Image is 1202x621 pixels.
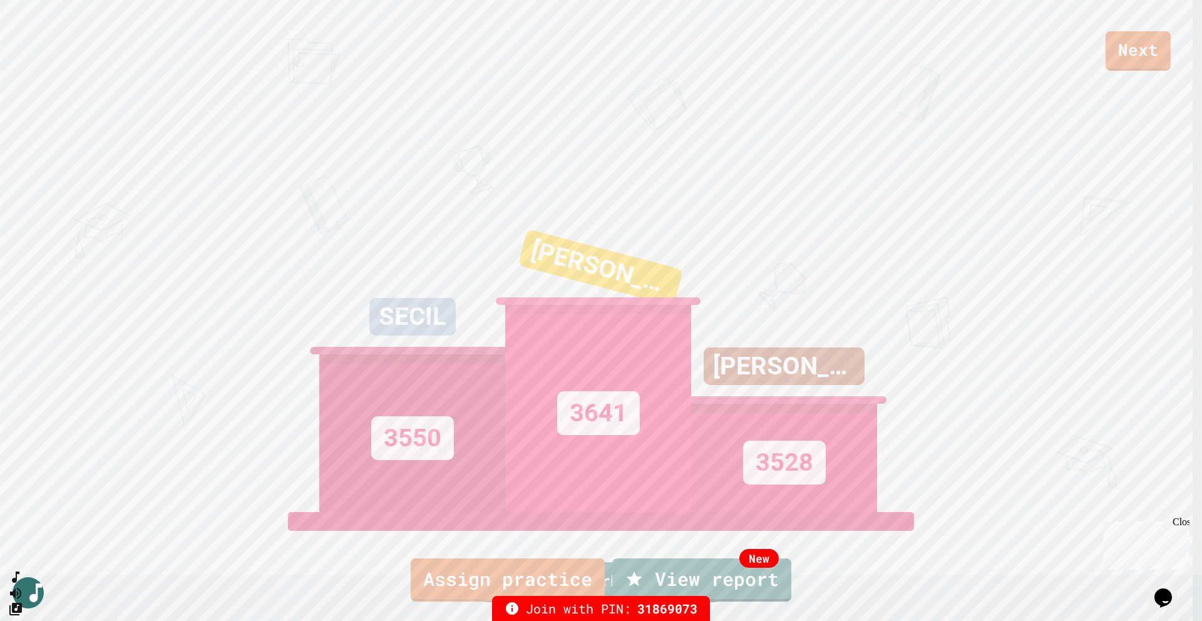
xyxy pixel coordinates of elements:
div: SECIL [369,298,456,336]
div: 3550 [371,416,454,460]
div: Join with PIN: [492,596,710,621]
iframe: chat widget [1149,571,1189,608]
span: 31869073 [637,599,697,618]
a: Assign practice [411,558,605,602]
a: Next [1106,31,1171,71]
div: New [739,549,779,568]
div: Chat with us now!Close [5,5,86,80]
button: Mute music [8,585,23,601]
iframe: chat widget [1098,516,1189,570]
div: 3528 [743,441,826,485]
a: View report [612,558,791,602]
div: [PERSON_NAME] [518,229,683,306]
div: [PERSON_NAME] [704,347,865,385]
button: SpeedDial basic example [8,570,23,585]
button: Change Music [8,601,23,617]
div: 3641 [557,391,640,435]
